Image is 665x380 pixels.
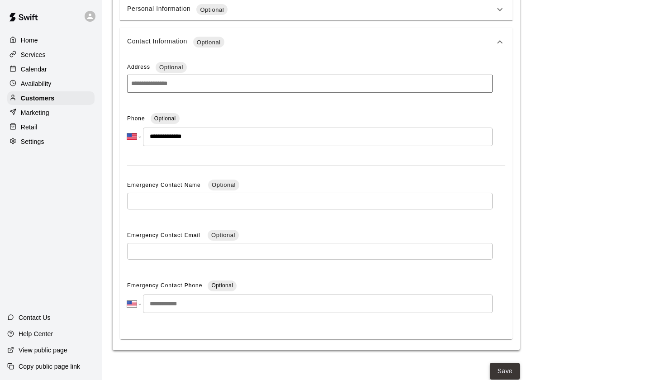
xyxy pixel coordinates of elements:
p: Help Center [19,329,53,338]
a: Services [7,48,95,62]
p: Customers [21,94,54,103]
p: Copy public page link [19,362,80,371]
span: Optional [211,282,233,289]
a: Retail [7,120,95,134]
p: Contact Us [19,313,51,322]
a: Customers [7,91,95,105]
div: Contact InformationOptional [120,28,513,57]
p: Settings [21,137,44,146]
p: Calendar [21,65,47,74]
a: Home [7,33,95,47]
span: Optional [156,63,187,72]
div: Contact InformationOptional [120,57,513,339]
p: Retail [21,123,38,132]
a: Availability [7,77,95,90]
span: Optional [193,38,224,47]
p: Marketing [21,108,49,117]
span: Address [127,64,150,70]
span: Emergency Contact Phone [127,279,202,293]
span: Optional [208,231,239,240]
div: Personal Information [127,4,494,15]
span: Optional [196,5,228,14]
span: Emergency Contact Email [127,232,202,238]
p: Services [21,50,46,59]
span: Emergency Contact Name [127,182,203,188]
span: Optional [154,115,176,122]
p: View public page [19,346,67,355]
p: Home [21,36,38,45]
button: Save [490,363,520,380]
a: Marketing [7,106,95,119]
p: Availability [21,79,52,88]
span: Optional [208,180,239,190]
a: Calendar [7,62,95,76]
span: Phone [127,112,145,126]
div: Contact Information [127,37,494,47]
a: Settings [7,135,95,148]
